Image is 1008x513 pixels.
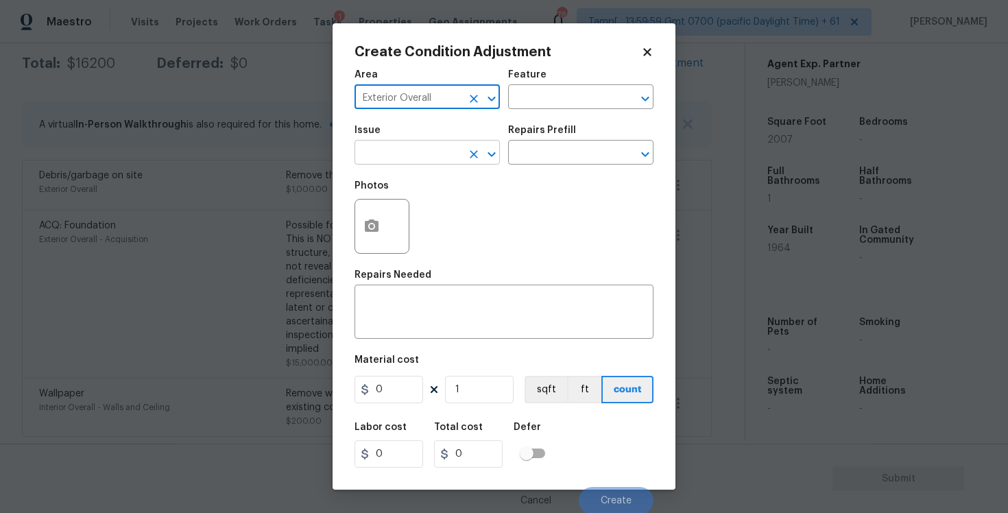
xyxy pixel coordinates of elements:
button: Clear [464,145,483,164]
button: Clear [464,89,483,108]
h5: Labor cost [355,422,407,432]
span: Cancel [520,496,551,506]
span: Create [601,496,632,506]
h5: Issue [355,126,381,135]
h5: Material cost [355,355,419,365]
h5: Total cost [434,422,483,432]
button: Open [636,145,655,164]
button: Open [482,89,501,108]
h5: Repairs Needed [355,270,431,280]
button: Open [636,89,655,108]
button: Open [482,145,501,164]
button: count [601,376,653,403]
h5: Area [355,70,378,80]
h5: Photos [355,181,389,191]
button: sqft [525,376,567,403]
h2: Create Condition Adjustment [355,45,641,59]
h5: Feature [508,70,547,80]
h5: Defer [514,422,541,432]
button: ft [567,376,601,403]
h5: Repairs Prefill [508,126,576,135]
